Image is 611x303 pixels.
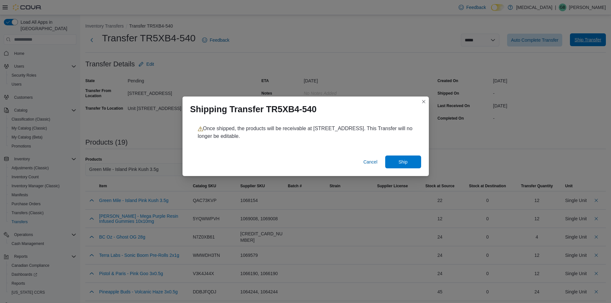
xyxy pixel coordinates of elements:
[361,156,380,168] button: Cancel
[190,104,317,114] h1: Shipping Transfer TR5XB4-540
[385,156,421,168] button: Ship
[198,125,413,140] p: Once shipped, the products will be receivable at [STREET_ADDRESS]. This Transfer will no longer b...
[398,159,407,165] span: Ship
[420,98,428,105] button: Closes this modal window
[363,159,378,165] span: Cancel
